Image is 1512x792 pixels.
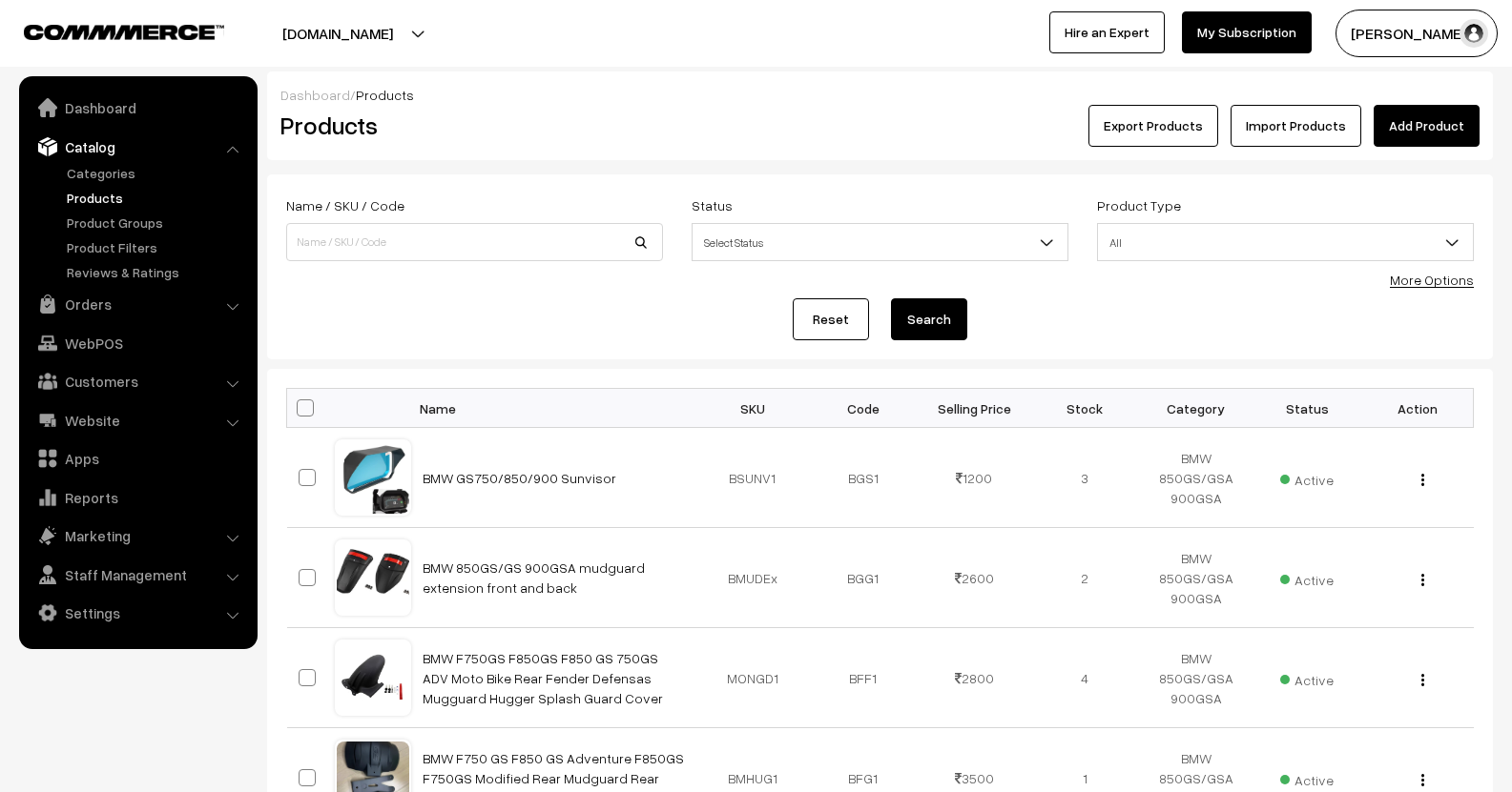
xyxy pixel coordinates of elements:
a: BMW GS750/850/900 Sunvisor [423,470,616,486]
td: 4 [1029,628,1140,728]
td: BMW 850GS/GSA 900GSA [1141,628,1252,728]
td: BMUDEx [697,528,808,628]
th: Name [411,389,697,428]
a: Orders [24,287,251,321]
th: Selling Price [919,389,1029,428]
a: Import Products [1231,105,1361,147]
a: Apps [24,441,251,476]
div: / [280,85,1480,105]
input: Name / SKU / Code [286,223,663,261]
a: WebPOS [24,326,251,360]
a: Hire an Expert [1049,11,1165,53]
a: Marketing [24,518,251,553]
a: Categories [62,163,251,183]
img: Menu [1421,474,1424,486]
img: Menu [1421,574,1424,586]
td: BFF1 [808,628,919,728]
th: Status [1252,389,1362,428]
span: Select Status [693,226,1067,259]
a: Catalog [24,130,251,164]
img: Menu [1421,674,1424,686]
button: [PERSON_NAME] [1336,10,1498,57]
th: Action [1362,389,1473,428]
img: user [1460,19,1488,48]
a: Customers [24,364,251,398]
a: Reviews & Ratings [62,262,251,282]
td: BSUNV1 [697,428,808,528]
span: All [1097,223,1474,261]
a: Products [62,188,251,208]
a: Reset [793,298,869,340]
th: Category [1141,389,1252,428]
span: All [1098,226,1473,259]
button: [DOMAIN_NAME] [216,10,460,57]
a: Website [24,403,251,437]
th: Code [808,389,919,428]
img: COMMMERCE [24,25,224,39]
th: Stock [1029,389,1140,428]
a: Add Product [1374,105,1480,147]
h2: Products [280,111,661,140]
label: Product Type [1097,195,1181,215]
label: Name / SKU / Code [286,195,404,215]
td: BGS1 [808,428,919,528]
a: BMW 850GS/GS 900GSA mudguard extension front and back [423,559,645,596]
a: Dashboard [280,87,350,103]
td: BGG1 [808,528,919,628]
a: More Options [1390,272,1474,288]
span: Active [1280,565,1334,590]
td: 2800 [919,628,1029,728]
td: 1200 [919,428,1029,528]
button: Search [891,298,967,340]
td: 2 [1029,528,1140,628]
td: 3 [1029,428,1140,528]
a: Dashboard [24,91,251,125]
a: Product Groups [62,213,251,233]
span: Select Status [692,223,1068,261]
span: Active [1280,465,1334,490]
button: Export Products [1088,105,1218,147]
img: Menu [1421,774,1424,786]
td: MONGD1 [697,628,808,728]
th: SKU [697,389,808,428]
a: My Subscription [1182,11,1312,53]
label: Status [692,195,733,215]
td: BMW 850GS/GSA 900GSA [1141,528,1252,628]
a: Product Filters [62,237,251,257]
td: 2600 [919,528,1029,628]
a: Reports [24,480,251,515]
span: Active [1280,665,1334,690]
td: BMW 850GS/GSA 900GSA [1141,428,1252,528]
a: Staff Management [24,558,251,592]
span: Products [356,87,414,103]
a: BMW F750GS F850GS F850 GS 750GS ADV Moto Bike Rear Fender Defensas Mugguard Hugger Splash Guard C... [423,650,663,706]
a: Settings [24,596,251,630]
a: COMMMERCE [24,19,191,42]
span: Active [1280,765,1334,790]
